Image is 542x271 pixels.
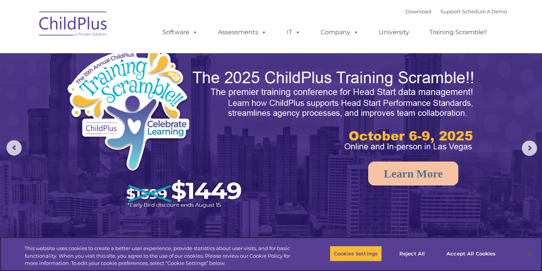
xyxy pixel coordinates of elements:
[405,8,431,14] a: Download
[442,246,500,261] button: Accept All Cookies
[371,25,417,40] a: University
[279,25,308,40] a: IT
[210,25,274,40] a: Assessments
[330,246,382,261] button: Cookies Settings
[155,25,205,40] a: Software
[368,162,458,185] a: Learn More
[388,246,436,261] button: Reject All
[462,8,507,14] a: Schedule A Demo
[35,6,111,44] img: ChildPlus by Procare Solutions
[521,245,538,262] button: Close
[313,25,366,40] a: Company
[440,8,461,14] a: Support
[422,25,494,40] a: Training Scramble!!
[106,81,138,87] span: Phone number
[106,50,129,56] span: Last name
[25,245,298,267] div: This website uses cookies to create a better user experience, provide statistics about user visit...
[405,8,507,14] font: |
